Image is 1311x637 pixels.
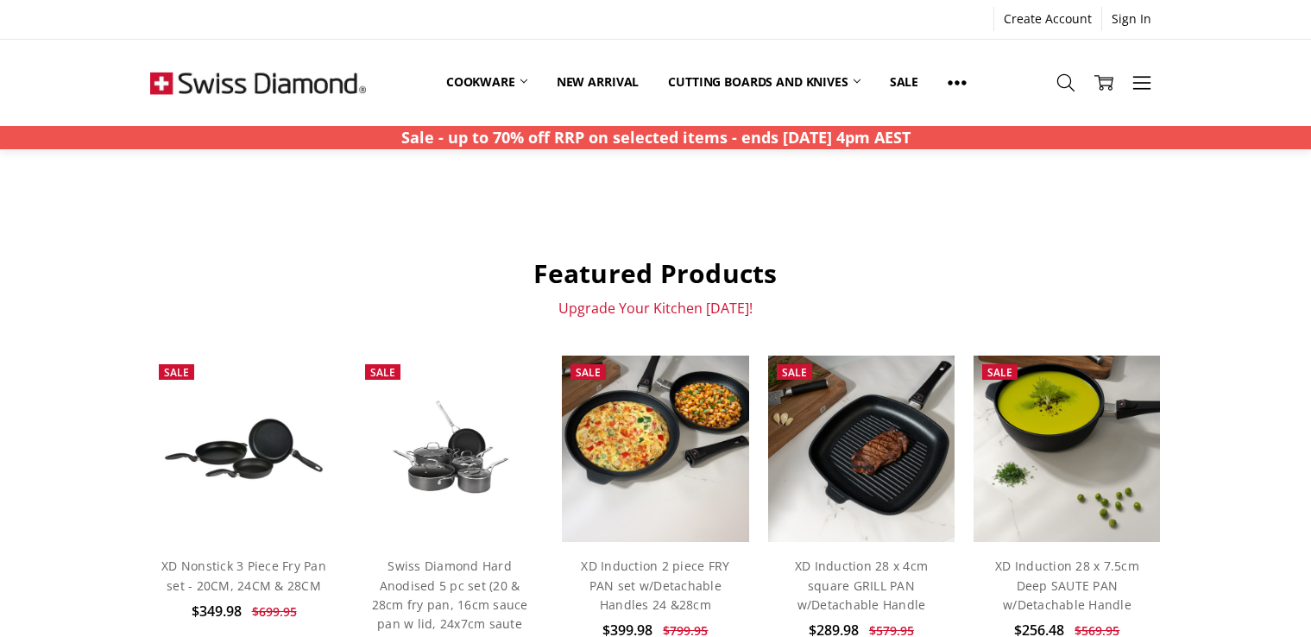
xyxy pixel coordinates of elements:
img: XD Induction 2 piece FRY PAN set w/Detachable Handles 24 &28cm [562,356,748,542]
span: Sale [987,365,1012,380]
a: XD Induction 28 x 7.5cm Deep SAUTE PAN w/Detachable Handle [995,558,1139,613]
img: Swiss Diamond Hard Anodised 5 pc set (20 & 28cm fry pan, 16cm sauce pan w lid, 24x7cm saute pan w... [356,386,543,512]
a: Cookware [432,63,542,101]
strong: Sale - up to 70% off RRP on selected items - ends [DATE] 4pm AEST [401,127,911,148]
a: Swiss Diamond Hard Anodised 5 pc set (20 & 28cm fry pan, 16cm sauce pan w lid, 24x7cm saute pan w... [356,356,543,542]
span: $699.95 [252,603,297,620]
a: Sale [875,63,933,101]
span: Sale [782,365,807,380]
a: XD Induction 2 piece FRY PAN set w/Detachable Handles 24 &28cm [581,558,729,613]
span: $349.98 [192,602,242,621]
img: XD Induction 28 x 4cm square GRILL PAN w/Detachable Handle [768,356,955,542]
h2: Featured Products [150,257,1160,290]
img: Free Shipping On Every Order [150,40,366,126]
a: Show All [933,63,981,102]
a: Create Account [994,7,1101,31]
span: Sale [164,365,189,380]
span: Sale [370,365,395,380]
img: XD Induction 28 x 7.5cm Deep SAUTE PAN w/Detachable Handle [974,356,1160,542]
a: XD Nonstick 3 Piece Fry Pan set - 20CM, 24CM & 28CM [161,558,326,593]
a: New arrival [542,63,653,101]
a: XD Nonstick 3 Piece Fry Pan set - 20CM, 24CM & 28CM [150,356,337,542]
span: Sale [576,365,601,380]
a: Cutting boards and knives [653,63,875,101]
a: Sign In [1102,7,1161,31]
img: XD Nonstick 3 Piece Fry Pan set - 20CM, 24CM & 28CM [150,402,337,495]
p: Upgrade Your Kitchen [DATE]! [150,300,1160,317]
a: XD Induction 28 x 4cm square GRILL PAN w/Detachable Handle [795,558,928,613]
